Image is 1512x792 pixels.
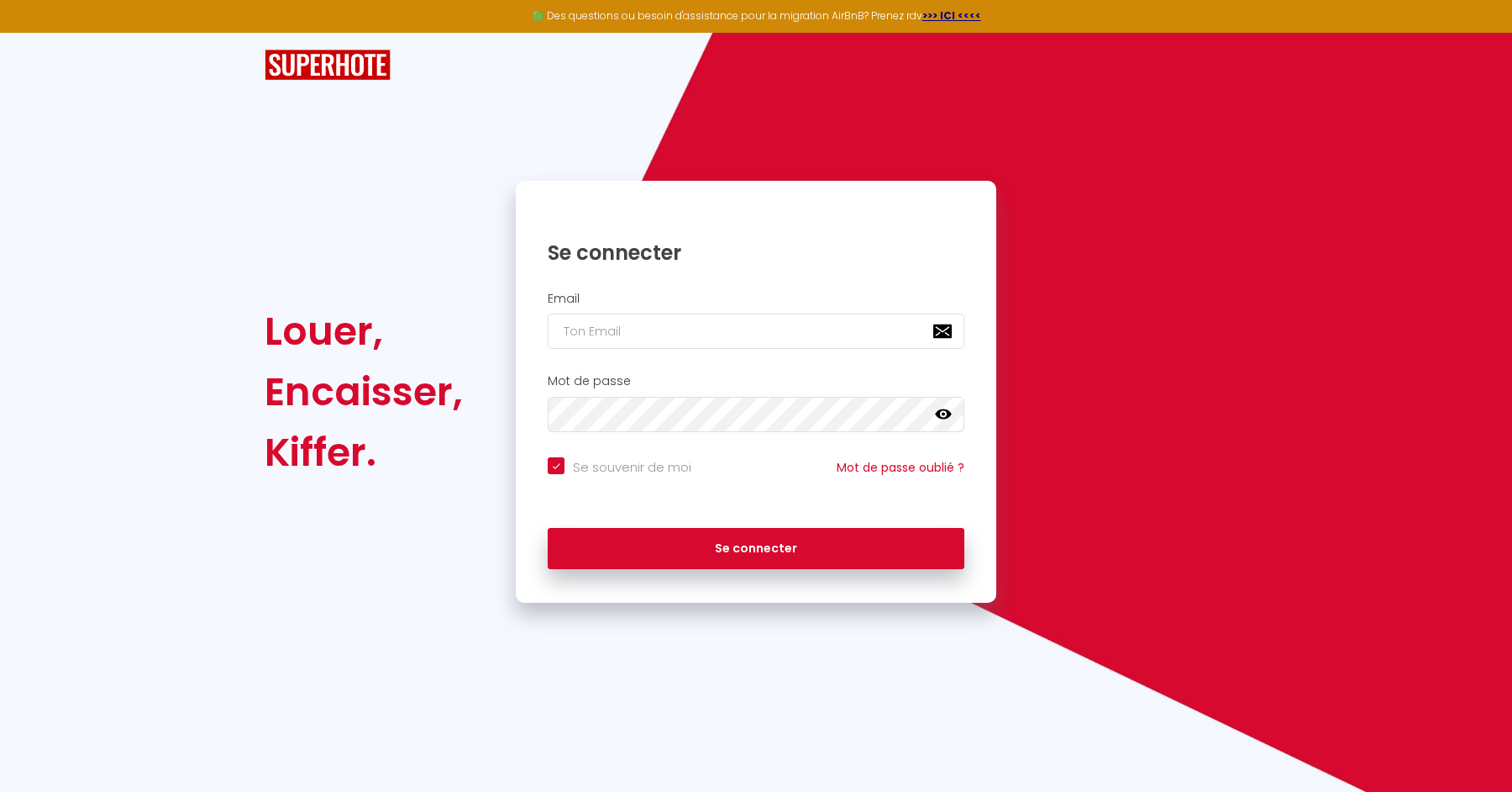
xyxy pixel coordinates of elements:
div: Encaisser, [265,362,463,422]
div: Kiffer. [265,422,463,483]
h1: Se connecter [548,240,964,266]
input: Ton Email [548,314,964,349]
button: Se connecter [548,528,964,570]
img: SuperHote logo [265,50,391,81]
h2: Email [548,292,964,306]
a: >>> ICI <<<< [922,8,981,23]
a: Mot de passe oublié ? [837,459,964,476]
div: Louer, [265,301,463,362]
h2: Mot de passe [548,374,964,388]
